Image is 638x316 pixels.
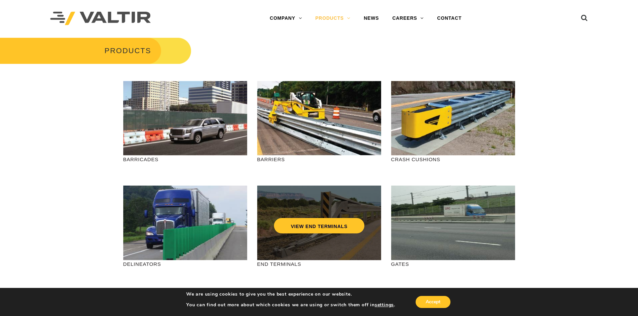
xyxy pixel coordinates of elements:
p: END TERMINALS [257,260,381,268]
p: We are using cookies to give you the best experience on our website. [186,291,395,297]
p: GATES [391,260,515,268]
button: Accept [416,296,450,308]
p: You can find out more about which cookies we are using or switch them off in . [186,302,395,308]
p: CRASH CUSHIONS [391,155,515,163]
p: BARRIERS [257,155,381,163]
img: Valtir [50,12,151,25]
button: settings [375,302,394,308]
a: PRODUCTS [308,12,357,25]
a: CONTACT [430,12,468,25]
a: CAREERS [385,12,430,25]
p: BARRICADES [123,155,247,163]
a: NEWS [357,12,385,25]
p: DELINEATORS [123,260,247,268]
a: COMPANY [263,12,308,25]
a: VIEW END TERMINALS [274,218,364,233]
